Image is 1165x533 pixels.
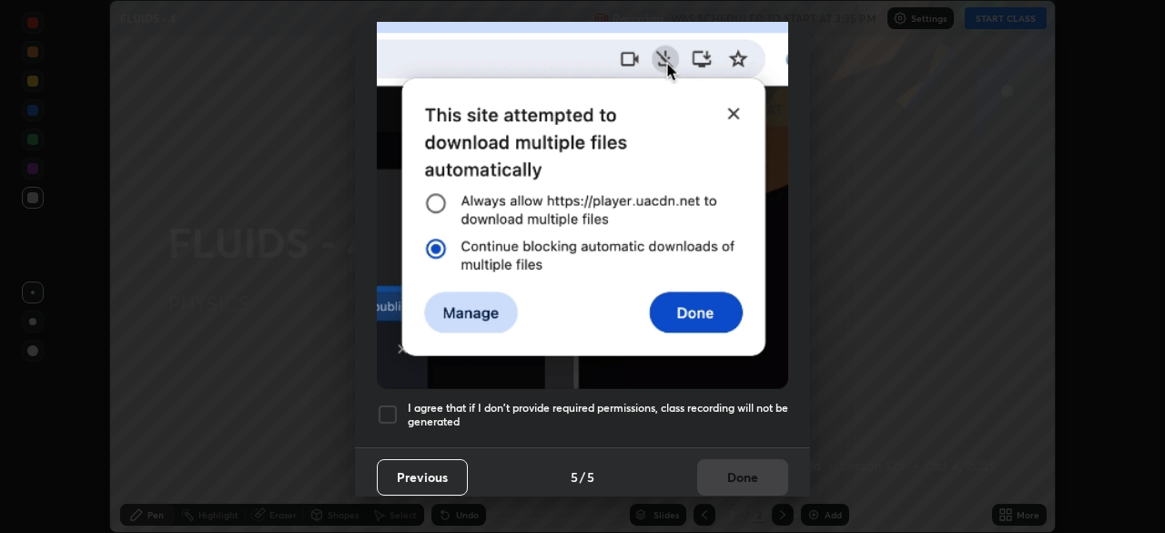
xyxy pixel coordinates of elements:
[571,467,578,487] h4: 5
[408,401,788,429] h5: I agree that if I don't provide required permissions, class recording will not be generated
[587,467,594,487] h4: 5
[580,467,585,487] h4: /
[377,459,468,496] button: Previous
